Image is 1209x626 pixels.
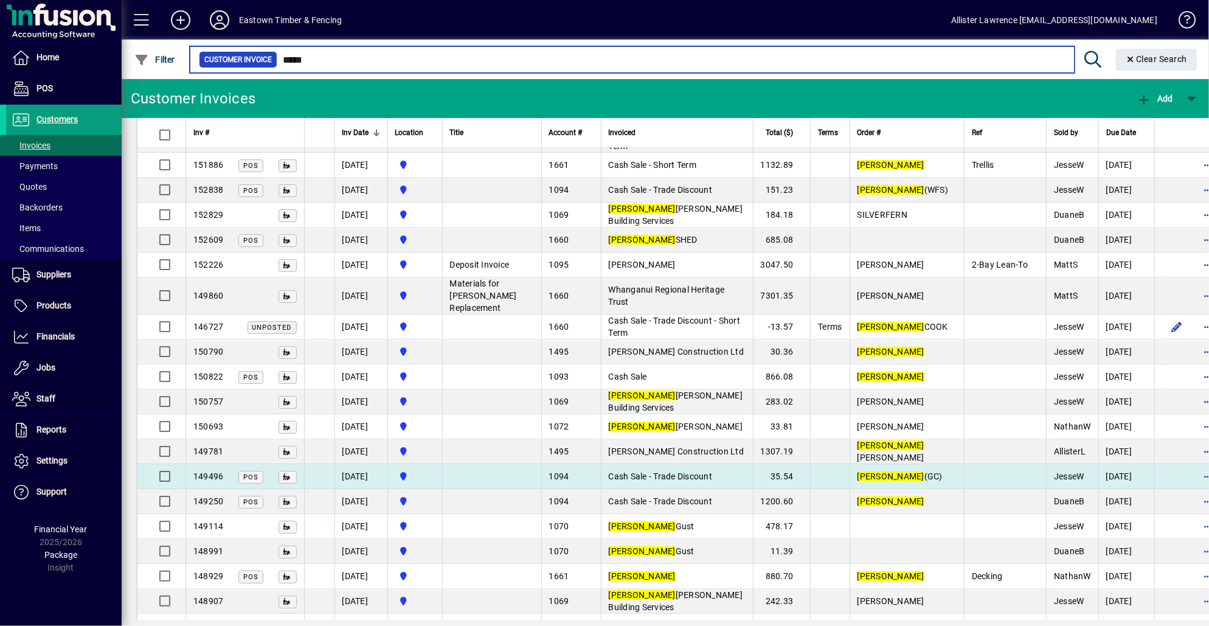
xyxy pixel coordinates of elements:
[395,470,435,483] span: Holyoake St
[857,372,924,381] em: [PERSON_NAME]
[857,160,924,170] em: [PERSON_NAME]
[609,126,636,139] span: Invoiced
[753,414,811,439] td: 33.81
[450,279,517,313] span: Materials for [PERSON_NAME] Replacement
[857,291,924,301] span: [PERSON_NAME]
[549,322,569,332] span: 1660
[857,322,948,332] span: COOK
[36,52,59,62] span: Home
[395,594,435,608] span: Holyoake St
[193,596,224,606] span: 148907
[395,395,435,408] span: Holyoake St
[36,301,71,310] span: Products
[1054,126,1078,139] span: Sold by
[609,285,725,307] span: Whanganui Regional Heritage Trust
[1106,126,1136,139] span: Due Date
[753,539,811,564] td: 11.39
[549,546,569,556] span: 1070
[395,345,435,358] span: Holyoake St
[1054,496,1085,506] span: DuaneB
[857,471,924,481] em: [PERSON_NAME]
[252,324,292,332] span: Unposted
[131,89,255,108] div: Customer Invoices
[6,291,122,321] a: Products
[334,364,387,389] td: [DATE]
[36,83,53,93] span: POS
[12,203,63,212] span: Backorders
[753,178,811,203] td: 151.23
[6,260,122,290] a: Suppliers
[36,425,66,434] span: Reports
[753,339,811,364] td: 30.36
[1098,464,1154,489] td: [DATE]
[12,161,58,171] span: Payments
[609,471,713,481] span: Cash Sale - Trade Discount
[134,55,175,64] span: Filter
[1169,2,1194,42] a: Knowledge Base
[36,456,68,465] span: Settings
[193,422,224,431] span: 150693
[193,126,209,139] span: Inv #
[6,322,122,352] a: Financials
[395,258,435,271] span: Holyoake St
[1098,489,1154,514] td: [DATE]
[549,126,583,139] span: Account #
[549,422,569,431] span: 1072
[972,126,1039,139] div: Ref
[818,126,838,139] span: Terms
[334,277,387,315] td: [DATE]
[609,546,695,556] span: Gust
[753,203,811,228] td: 184.18
[549,160,569,170] span: 1661
[1134,88,1176,110] button: Add
[395,126,435,139] div: Location
[549,496,569,506] span: 1094
[193,571,224,581] span: 148929
[450,126,464,139] span: Title
[1098,589,1154,614] td: [DATE]
[395,420,435,433] span: Holyoake St
[1098,277,1154,315] td: [DATE]
[1106,126,1147,139] div: Due Date
[1098,203,1154,228] td: [DATE]
[753,439,811,464] td: 1307.19
[857,440,924,450] em: [PERSON_NAME]
[200,9,239,31] button: Profile
[1098,564,1154,589] td: [DATE]
[1116,49,1197,71] button: Clear
[549,260,569,270] span: 1095
[549,126,594,139] div: Account #
[36,332,75,341] span: Financials
[193,126,297,139] div: Inv #
[1098,414,1154,439] td: [DATE]
[951,10,1157,30] div: Allister Lawrence [EMAIL_ADDRESS][DOMAIN_NAME]
[1054,160,1084,170] span: JesseW
[609,571,676,581] em: [PERSON_NAME]
[334,514,387,539] td: [DATE]
[549,185,569,195] span: 1094
[334,389,387,414] td: [DATE]
[766,126,793,139] span: Total ($)
[395,183,435,196] span: Holyoake St
[609,185,713,195] span: Cash Sale - Trade Discount
[609,447,744,456] span: [PERSON_NAME] Construction Ltd
[753,228,811,252] td: 685.08
[1054,126,1091,139] div: Sold by
[12,141,50,150] span: Invoices
[44,550,77,560] span: Package
[972,571,1003,581] span: Decking
[395,233,435,246] span: Holyoake St
[609,391,743,412] span: [PERSON_NAME] Building Services
[972,160,994,170] span: Trellis
[753,564,811,589] td: 880.70
[6,197,122,218] a: Backorders
[193,447,224,456] span: 149781
[334,203,387,228] td: [DATE]
[609,521,676,531] em: [PERSON_NAME]
[1167,317,1186,336] button: Edit
[549,347,569,356] span: 1495
[1098,315,1154,339] td: [DATE]
[239,10,342,30] div: Eastown Timber & Fencing
[395,320,435,333] span: Holyoake St
[857,185,924,195] em: [PERSON_NAME]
